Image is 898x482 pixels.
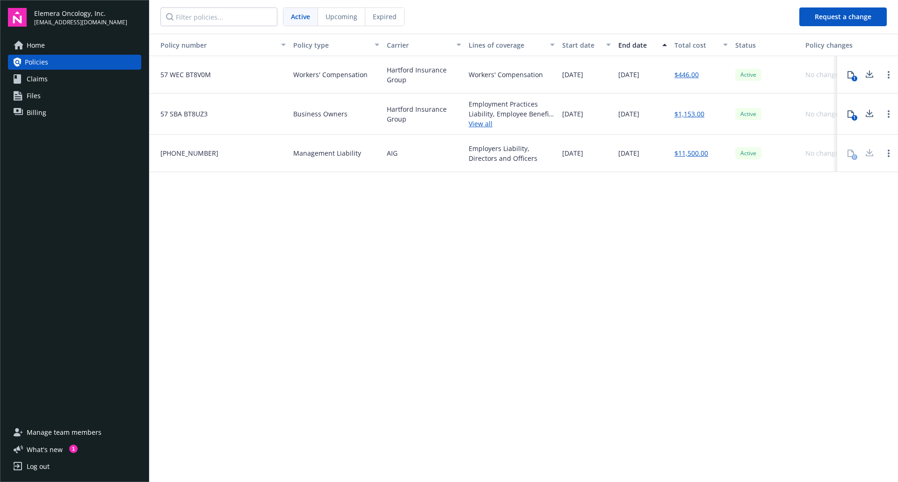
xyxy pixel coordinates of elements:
a: Files [8,88,141,103]
span: Files [27,88,41,103]
a: Open options [883,148,894,159]
a: $446.00 [674,70,699,79]
span: [DATE] [562,148,583,158]
button: Total cost [671,34,731,56]
span: Hartford Insurance Group [387,65,461,85]
div: Employment Practices Liability, Employee Benefits Liability, General Liability, Commercial Auto L... [469,99,555,119]
span: 57 WEC BT8V0M [153,70,211,79]
span: Management Liability [293,148,361,158]
button: Carrier [383,34,465,56]
span: [DATE] [618,70,639,79]
span: Upcoming [326,12,357,22]
div: Log out [27,459,50,474]
span: Active [291,12,310,22]
span: AIG [387,148,398,158]
div: 1 [852,115,857,121]
div: No changes [805,109,842,119]
button: Request a change [799,7,887,26]
span: Policies [25,55,48,70]
div: Employers Liability, Directors and Officers [469,144,555,163]
button: Lines of coverage [465,34,558,56]
button: What's new1 [8,445,78,454]
span: Active [739,110,758,118]
span: Home [27,38,45,53]
a: Home [8,38,141,53]
span: Workers' Compensation [293,70,368,79]
button: 1 [841,65,860,84]
a: Manage team members [8,425,141,440]
div: 1 [852,76,857,81]
span: Active [739,71,758,79]
div: Start date [562,40,601,50]
button: Start date [558,34,615,56]
span: [DATE] [618,109,639,119]
a: $11,500.00 [674,148,708,158]
img: navigator-logo.svg [8,8,27,27]
a: Open options [883,108,894,120]
a: Open options [883,69,894,80]
div: Carrier [387,40,451,50]
span: Elemera Oncology, Inc. [34,8,127,18]
div: Policy type [293,40,369,50]
button: Policy changes [802,34,860,56]
span: [EMAIL_ADDRESS][DOMAIN_NAME] [34,18,127,27]
button: End date [615,34,671,56]
button: Policy type [290,34,383,56]
span: Expired [373,12,397,22]
div: Lines of coverage [469,40,544,50]
span: Manage team members [27,425,101,440]
div: No changes [805,70,842,79]
span: What ' s new [27,445,63,454]
input: Filter policies... [160,7,277,26]
span: [DATE] [618,148,639,158]
div: Policy number [153,40,275,50]
button: 1 [841,105,860,123]
div: End date [618,40,657,50]
span: Active [739,149,758,158]
span: [DATE] [562,109,583,119]
span: Business Owners [293,109,348,119]
span: Claims [27,72,48,86]
span: Hartford Insurance Group [387,104,461,124]
span: [PHONE_NUMBER] [153,148,218,158]
button: Status [731,34,802,56]
a: $1,153.00 [674,109,704,119]
span: [DATE] [562,70,583,79]
div: No changes [805,148,842,158]
a: View all [469,119,555,129]
div: 1 [69,445,78,453]
div: Total cost [674,40,717,50]
span: Billing [27,105,46,120]
div: Workers' Compensation [469,70,543,79]
div: Status [735,40,798,50]
button: Elemera Oncology, Inc.[EMAIL_ADDRESS][DOMAIN_NAME] [34,8,141,27]
a: Policies [8,55,141,70]
a: Billing [8,105,141,120]
span: 57 SBA BT8UZ3 [153,109,208,119]
div: Policy changes [805,40,856,50]
div: Toggle SortBy [153,40,275,50]
a: Claims [8,72,141,86]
